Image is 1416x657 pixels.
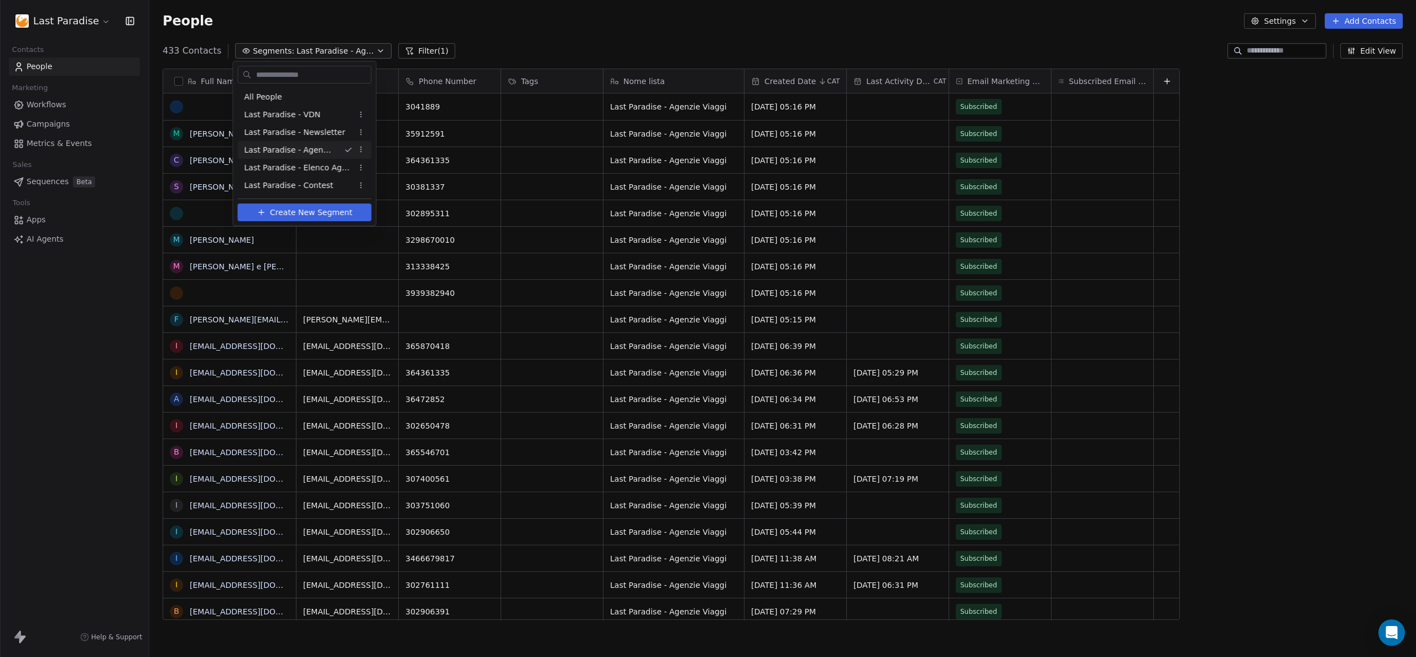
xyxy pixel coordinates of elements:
span: Last Paradise - Newsletter [244,127,346,138]
div: Suggestions [238,88,372,194]
button: Create New Segment [238,204,372,221]
span: Last Paradise - Contest [244,180,334,191]
span: Last Paradise - Elenco Agenzie [244,162,353,174]
span: All People [244,91,282,103]
span: Create New Segment [270,207,352,218]
span: Last Paradise - VDN [244,109,321,121]
span: Last Paradise - Agenzie Viaggi [244,144,335,156]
